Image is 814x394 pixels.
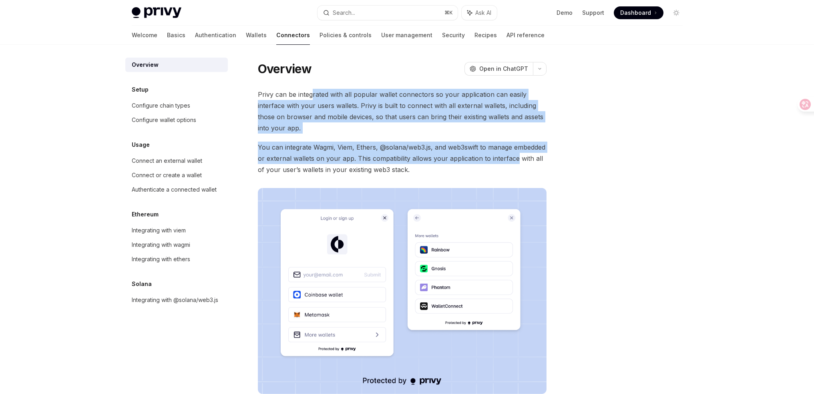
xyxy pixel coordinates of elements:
div: Integrating with wagmi [132,240,190,250]
div: Connect an external wallet [132,156,202,166]
a: User management [381,26,432,45]
button: Toggle dark mode [670,6,683,19]
span: Ask AI [475,9,491,17]
a: Connect or create a wallet [125,168,228,182]
a: Integrating with @solana/web3.js [125,293,228,307]
div: Connect or create a wallet [132,170,202,180]
div: Authenticate a connected wallet [132,185,217,194]
button: Search...⌘K [318,6,458,20]
a: Wallets [246,26,267,45]
a: API reference [506,26,545,45]
a: Authentication [195,26,236,45]
a: Connect an external wallet [125,154,228,168]
a: Basics [167,26,185,45]
img: light logo [132,7,181,18]
span: ⌘ K [444,10,453,16]
div: Search... [333,8,355,18]
h5: Usage [132,140,150,150]
div: Overview [132,60,159,70]
span: Open in ChatGPT [479,65,528,73]
span: You can integrate Wagmi, Viem, Ethers, @solana/web3.js, and web3swift to manage embedded or exter... [258,142,547,175]
div: Integrating with @solana/web3.js [132,295,218,305]
a: Configure chain types [125,98,228,113]
a: Support [582,9,604,17]
a: Integrating with viem [125,223,228,238]
a: Welcome [132,26,157,45]
h5: Solana [132,279,152,289]
a: Integrating with wagmi [125,238,228,252]
a: Policies & controls [320,26,372,45]
a: Recipes [474,26,497,45]
h5: Setup [132,85,149,94]
img: Connectors3 [258,188,547,394]
a: Integrating with ethers [125,252,228,266]
a: Security [442,26,465,45]
a: Dashboard [614,6,663,19]
a: Demo [557,9,573,17]
div: Configure chain types [132,101,190,110]
span: Dashboard [620,9,651,17]
a: Connectors [276,26,310,45]
a: Overview [125,58,228,72]
div: Integrating with viem [132,226,186,235]
div: Configure wallet options [132,115,196,125]
h1: Overview [258,62,312,76]
span: Privy can be integrated with all popular wallet connectors so your application can easily interfa... [258,89,547,134]
a: Authenticate a connected wallet [125,182,228,197]
div: Integrating with ethers [132,254,190,264]
button: Ask AI [462,6,497,20]
button: Open in ChatGPT [464,62,533,76]
h5: Ethereum [132,210,159,219]
a: Configure wallet options [125,113,228,127]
